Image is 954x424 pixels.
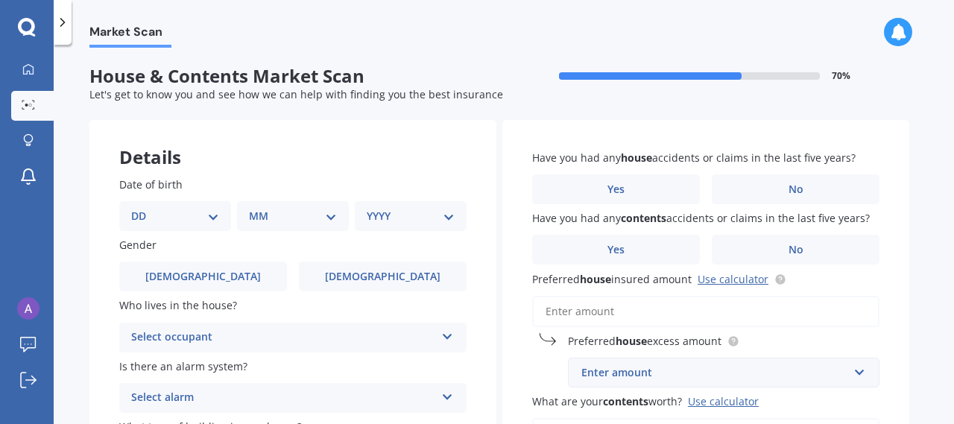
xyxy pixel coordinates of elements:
span: Have you had any accidents or claims in the last five years? [532,211,870,225]
a: Use calculator [698,272,768,286]
b: house [616,334,647,348]
span: Preferred insured amount [532,272,692,286]
div: Use calculator [688,394,759,408]
span: Who lives in the house? [119,299,237,313]
span: [DEMOGRAPHIC_DATA] [325,270,440,283]
span: Is there an alarm system? [119,359,247,373]
b: contents [621,211,666,225]
span: Gender [119,238,157,252]
b: house [580,272,611,286]
div: Select alarm [131,389,435,407]
div: Enter amount [581,364,848,381]
b: house [621,151,652,165]
span: Market Scan [89,25,171,45]
span: Let's get to know you and see how we can help with finding you the best insurance [89,87,503,101]
span: What are your worth? [532,394,682,408]
span: Preferred excess amount [568,334,721,348]
div: Select occupant [131,329,435,347]
span: 70 % [832,71,850,81]
img: ACg8ocI9twq3W9VWe-Ju5VPSeny0DvDmhkd0hynrlK-ryRB7fB-i5w=s96-c [17,297,40,320]
span: Yes [607,244,625,256]
b: contents [603,394,648,408]
div: Details [89,120,496,165]
span: Yes [607,183,625,196]
span: [DEMOGRAPHIC_DATA] [145,270,261,283]
span: No [789,183,803,196]
span: Date of birth [119,177,183,192]
span: House & Contents Market Scan [89,66,499,87]
span: No [789,244,803,256]
input: Enter amount [532,296,879,327]
span: Have you had any accidents or claims in the last five years? [532,151,856,165]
